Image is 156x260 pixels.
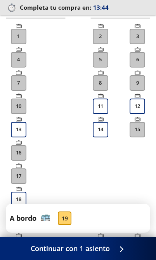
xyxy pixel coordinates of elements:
[11,75,26,91] button: 7
[130,75,145,91] button: 9
[11,192,26,207] button: 18
[11,52,26,68] button: 4
[130,122,145,137] button: 15
[93,122,108,137] button: 14
[31,243,110,254] span: Continuar con 1 asiento
[11,29,26,44] button: 1
[11,168,26,184] button: 17
[130,52,145,68] button: 6
[130,99,145,114] button: 12
[93,3,109,12] span: 13:44
[93,99,108,114] button: 11
[93,29,108,44] button: 2
[10,213,36,224] p: A bordo
[11,122,26,137] button: 13
[58,211,71,225] div: 19
[11,145,26,161] button: 16
[130,29,145,44] button: 3
[6,2,150,13] p: Completa tu compra en :
[93,52,108,68] button: 5
[93,75,108,91] button: 8
[11,99,26,114] button: 10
